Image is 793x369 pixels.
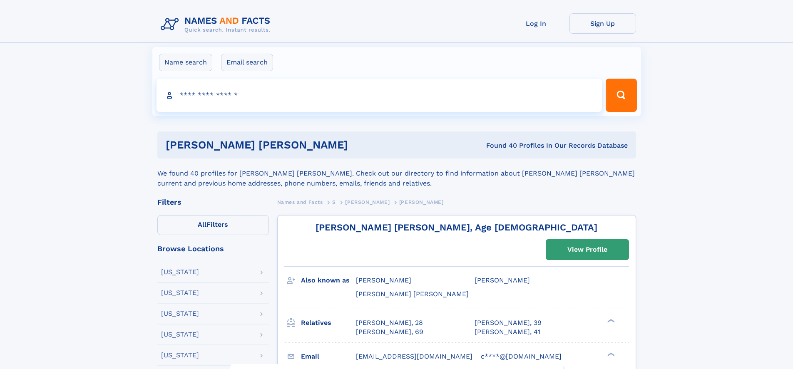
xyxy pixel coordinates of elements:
[332,197,336,207] a: S
[546,240,629,260] a: View Profile
[198,220,206,228] span: All
[345,197,390,207] a: [PERSON_NAME]
[475,318,542,327] a: [PERSON_NAME], 39
[157,215,269,235] label: Filters
[301,273,356,287] h3: Also known as
[606,79,636,112] button: Search Button
[356,327,423,337] a: [PERSON_NAME], 69
[161,290,199,296] div: [US_STATE]
[161,352,199,359] div: [US_STATE]
[417,141,628,150] div: Found 40 Profiles In Our Records Database
[157,13,277,36] img: Logo Names and Facts
[166,140,417,150] h1: [PERSON_NAME] [PERSON_NAME]
[356,352,472,360] span: [EMAIL_ADDRESS][DOMAIN_NAME]
[567,240,607,259] div: View Profile
[356,276,411,284] span: [PERSON_NAME]
[157,79,602,112] input: search input
[157,158,636,188] div: We found 40 profiles for [PERSON_NAME] [PERSON_NAME]. Check out our directory to find information...
[301,349,356,364] h3: Email
[221,54,273,71] label: Email search
[157,245,269,253] div: Browse Locations
[475,327,540,337] a: [PERSON_NAME], 41
[161,269,199,275] div: [US_STATE]
[345,199,390,205] span: [PERSON_NAME]
[161,331,199,338] div: [US_STATE]
[301,316,356,330] h3: Relatives
[157,198,269,206] div: Filters
[332,199,336,205] span: S
[277,197,323,207] a: Names and Facts
[159,54,212,71] label: Name search
[356,290,469,298] span: [PERSON_NAME] [PERSON_NAME]
[605,318,615,323] div: ❯
[399,199,444,205] span: [PERSON_NAME]
[503,13,569,34] a: Log In
[605,352,615,357] div: ❯
[475,276,530,284] span: [PERSON_NAME]
[356,318,423,327] a: [PERSON_NAME], 28
[316,222,597,233] a: [PERSON_NAME] [PERSON_NAME], Age [DEMOGRAPHIC_DATA]
[161,310,199,317] div: [US_STATE]
[569,13,636,34] a: Sign Up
